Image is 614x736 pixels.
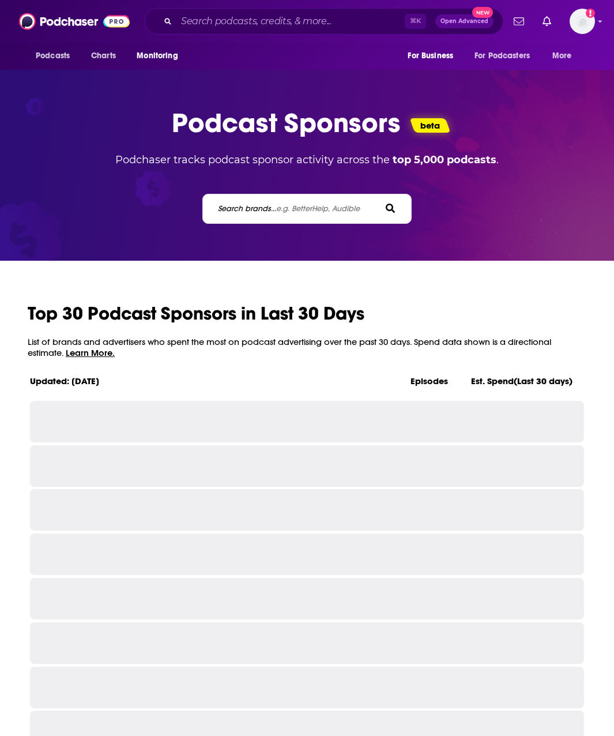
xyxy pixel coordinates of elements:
span: ⌘ K [405,14,426,29]
button: Show profile menu [570,9,595,34]
a: Show notifications dropdown [509,12,529,31]
h2: Top 30 Podcast Sponsors in Last 30 Days [28,302,586,325]
span: More [552,48,572,64]
p: Podchaser tracks podcast sponsor activity across the . [97,153,517,166]
img: User Profile [570,9,595,34]
span: For Business [408,48,453,64]
label: Search brands... [218,204,360,213]
a: Show notifications dropdown [538,12,556,31]
b: top 5,000 podcasts [393,153,496,166]
span: Open Advanced [440,18,488,24]
button: open menu [129,45,193,67]
a: Charts [84,45,123,67]
span: For Podcasters [474,48,530,64]
span: New [472,7,493,18]
button: Open AdvancedNew [435,14,494,28]
button: open menu [544,45,586,67]
button: open menu [467,45,547,67]
p: Episodes [410,375,448,386]
p: Updated: [DATE] [30,375,387,386]
p: Podcast Sponsors [172,106,401,140]
p: beta [420,120,440,131]
span: Charts [91,48,116,64]
span: (Last 30 days) [514,375,572,386]
p: List of brands and advertisers who spent the most on podcast advertising over the past 30 days. S... [28,336,586,358]
svg: Add a profile image [586,9,595,18]
span: e.g. BetterHelp, Audible [276,204,360,213]
button: open menu [400,45,468,67]
span: Learn More. [66,347,115,358]
button: open menu [28,45,85,67]
span: Podcasts [36,48,70,64]
p: Est. Spend [471,375,572,386]
div: Search podcasts, credits, & more... [145,8,503,35]
span: Logged in as jbbataille [570,9,595,34]
span: Monitoring [137,48,178,64]
img: Podchaser - Follow, Share and Rate Podcasts [19,10,130,32]
input: Search podcasts, credits, & more... [176,12,405,31]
